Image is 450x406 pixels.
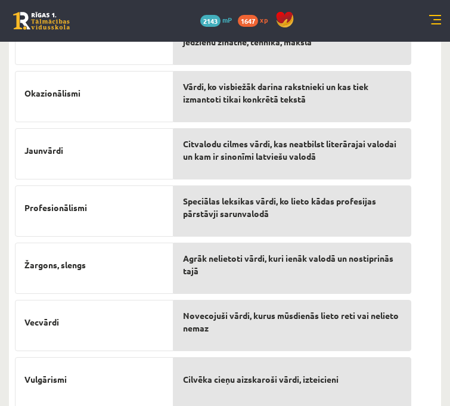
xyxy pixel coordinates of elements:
span: Profesionālismi [24,202,87,214]
span: Okazionālismi [24,87,80,100]
span: xp [260,15,268,24]
span: Vārdi, ko visbiežāk darina rakstnieki un kas tiek izmantoti tikai konkrētā tekstā [183,80,402,106]
a: Rīgas 1. Tālmācības vidusskola [13,12,70,30]
span: Citvalodu cilmes vārdi, kas neatbilst literārajai valodai un kam ir sinonīmi latviešu valodā [183,138,402,163]
span: mP [222,15,232,24]
span: 1647 [238,15,258,27]
span: Vecvārdi [24,316,59,328]
span: 2143 [200,15,221,27]
span: Žargons, slengs [24,259,86,271]
span: Speciālas leksikas vārdi, ko lieto kādas profesijas pārstāvji sarunvalodā [183,195,402,220]
span: Jaunvārdi [24,144,63,157]
a: 1647 xp [238,15,274,24]
span: Vulgārismi [24,373,67,386]
span: Agrāk nelietoti vārdi, kuri ienāk valodā un nostiprinās tajā [183,252,402,277]
span: Novecojuši vārdi, kurus mūsdienās lieto reti vai nelieto nemaz [183,309,402,334]
span: Cilvēka cieņu aizskaroši vārdi, izteicieni [183,373,339,386]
